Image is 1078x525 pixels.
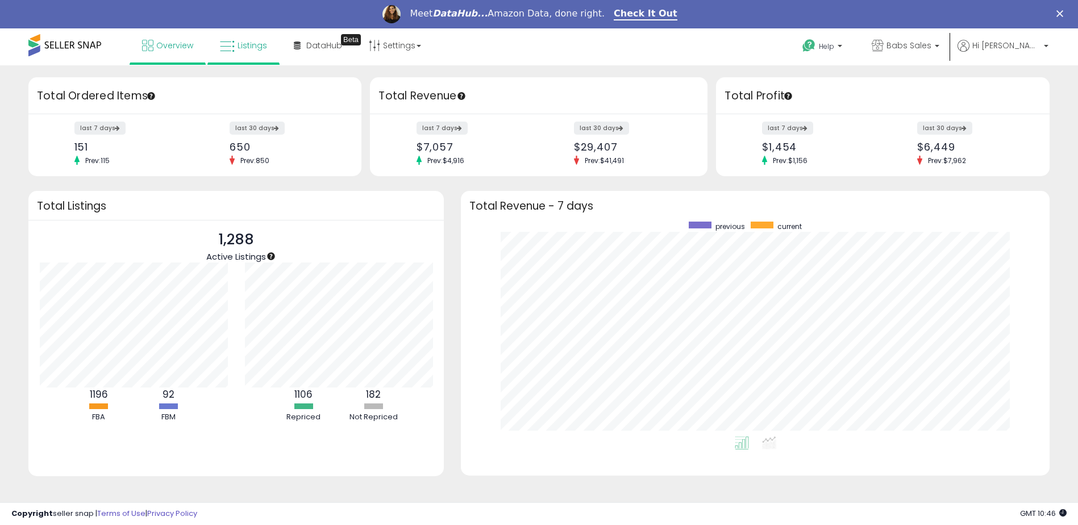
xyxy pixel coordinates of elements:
div: $1,454 [762,141,875,153]
div: Not Repriced [339,412,407,423]
a: Check It Out [614,8,677,20]
div: $29,407 [574,141,688,153]
div: Repriced [269,412,338,423]
label: last 30 days [917,122,972,135]
h3: Total Revenue - 7 days [469,202,1041,210]
span: Prev: $1,156 [767,156,813,165]
a: Help [793,30,854,65]
div: Tooltip anchor [456,91,467,101]
span: Prev: $4,916 [422,156,470,165]
div: $6,449 [917,141,1030,153]
span: Active Listings [206,251,266,262]
span: previous [715,222,745,231]
a: Overview [134,28,202,63]
b: 1106 [294,388,313,401]
label: last 7 days [74,122,126,135]
span: Prev: 850 [235,156,275,165]
span: Prev: $41,491 [579,156,630,165]
label: last 7 days [762,122,813,135]
a: Privacy Policy [147,508,197,519]
div: FBA [65,412,133,423]
div: seller snap | | [11,509,197,519]
span: Hi [PERSON_NAME] [972,40,1040,51]
label: last 7 days [417,122,468,135]
b: 92 [163,388,174,401]
a: Terms of Use [97,508,145,519]
label: last 30 days [574,122,629,135]
h3: Total Listings [37,202,435,210]
span: Help [819,41,834,51]
span: Babs Sales [886,40,931,51]
a: Babs Sales [863,28,948,65]
img: Profile image for Georgie [382,5,401,23]
div: Tooltip anchor [341,34,361,45]
div: 650 [230,141,342,153]
b: 182 [366,388,381,401]
div: Tooltip anchor [266,251,276,261]
div: FBM [135,412,203,423]
div: Meet Amazon Data, done right. [410,8,605,19]
a: Settings [360,28,430,63]
div: $7,057 [417,141,531,153]
span: 2025-09-17 10:46 GMT [1020,508,1067,519]
i: DataHub... [432,8,488,19]
a: Listings [211,28,276,63]
span: current [777,222,802,231]
h3: Total Revenue [378,88,699,104]
strong: Copyright [11,508,53,519]
span: Prev: 115 [80,156,115,165]
h3: Total Ordered Items [37,88,353,104]
div: 151 [74,141,187,153]
div: Tooltip anchor [783,91,793,101]
span: Overview [156,40,193,51]
p: 1,288 [206,229,266,251]
b: 1196 [90,388,108,401]
span: DataHub [306,40,342,51]
a: DataHub [285,28,351,63]
span: Prev: $7,962 [922,156,972,165]
a: Hi [PERSON_NAME] [958,40,1048,65]
i: Get Help [802,39,816,53]
span: Listings [238,40,267,51]
label: last 30 days [230,122,285,135]
div: Tooltip anchor [146,91,156,101]
div: Close [1056,10,1068,17]
h3: Total Profit [725,88,1040,104]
